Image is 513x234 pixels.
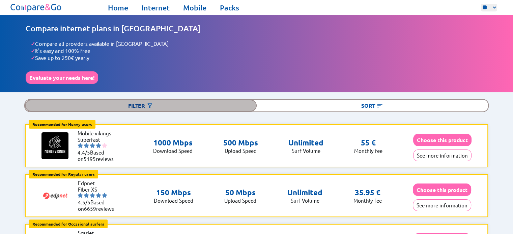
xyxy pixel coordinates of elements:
p: Upload Speed [223,147,258,154]
p: Download Speed [154,197,193,204]
button: Choose this product [413,183,471,196]
img: starnr3 [90,143,95,148]
img: starnr4 [96,193,101,198]
img: starnr2 [84,143,89,148]
button: See more information [413,149,472,161]
img: starnr1 [78,143,83,148]
a: Packs [220,3,239,12]
a: See more information [413,202,471,208]
li: Fiber XS [78,186,118,193]
img: Logo of Mobile vikings [41,132,68,159]
img: starnr4 [96,143,101,148]
li: Based on reviews [78,149,118,162]
a: See more information [413,152,472,159]
button: Evaluate your needs here! [26,71,98,84]
div: Sort [257,100,488,111]
p: Download Speed [153,147,193,154]
button: Choose this product [413,134,472,146]
li: Based on reviews [78,199,118,212]
h1: Compare internet plans in [GEOGRAPHIC_DATA] [26,24,487,33]
b: Recommended for Regular users [32,171,95,177]
p: Monthly fee [353,197,382,204]
p: Unlimited [288,138,323,147]
p: 55 € [361,138,376,147]
li: Compare all providers available in [GEOGRAPHIC_DATA] [31,40,487,47]
img: Button open the sorting menu [376,102,383,109]
img: Logo of Compare&Go [9,2,63,13]
button: See more information [413,199,471,211]
span: 5195 [84,156,96,162]
li: Superfast [78,136,118,143]
b: Recommended for Heavy users [32,122,92,127]
li: Save up to 250€ yearly [31,54,487,61]
a: Internet [142,3,170,12]
span: ✓ [31,54,35,61]
li: Mobile vikings [78,130,118,136]
a: Choose this product [413,137,472,143]
img: starnr1 [78,193,83,198]
span: ✓ [31,47,35,54]
img: starnr5 [102,193,107,198]
img: starnr5 [102,143,107,148]
span: 4.5/5 [78,199,90,205]
p: Monthly fee [354,147,382,154]
p: 500 Mbps [223,138,258,147]
img: Button open the filtering menu [146,102,153,109]
li: Edpnet [78,180,118,186]
span: 4.4/5 [78,149,90,156]
div: Filter [25,100,256,111]
a: Home [108,3,128,12]
p: Surf Volume [287,197,322,204]
img: Logo of Edpnet [42,182,69,209]
p: 150 Mbps [154,188,193,197]
img: starnr3 [90,193,95,198]
p: Upload Speed [224,197,256,204]
a: Mobile [183,3,206,12]
p: Unlimited [287,188,322,197]
p: 35.95 € [355,188,380,197]
p: 1000 Mbps [153,138,193,147]
img: starnr2 [84,193,89,198]
p: 50 Mbps [224,188,256,197]
a: Choose this product [413,187,471,193]
span: 6659 [84,205,96,212]
span: ✓ [31,40,35,47]
b: Recommended for Occasional surfers [32,221,104,227]
li: It's easy and 100% free [31,47,487,54]
p: Surf Volume [288,147,323,154]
